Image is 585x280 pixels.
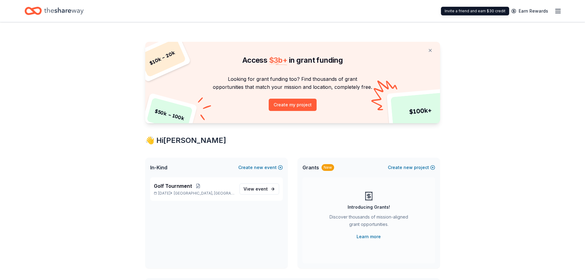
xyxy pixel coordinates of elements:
div: Discover thousands of mission-aligned grant opportunities. [327,213,411,231]
button: Create my project [269,99,317,111]
div: $ 10k – 20k [138,38,186,77]
a: View event [240,183,279,195]
button: Createnewproject [388,164,435,171]
span: event [255,186,268,191]
span: Golf Tournment [154,182,192,190]
span: $ 3b + [269,56,287,65]
button: Createnewevent [238,164,283,171]
span: new [254,164,263,171]
a: Home [25,4,84,18]
span: View [244,185,268,193]
a: Earn Rewards [508,6,552,17]
div: 👋 Hi [PERSON_NAME] [145,136,440,145]
span: Access in grant funding [242,56,343,65]
span: new [404,164,413,171]
span: In-Kind [150,164,167,171]
div: New [322,164,334,171]
span: [GEOGRAPHIC_DATA], [GEOGRAPHIC_DATA] [174,191,234,196]
p: Looking for grant funding too? Find thousands of grant opportunities that match your mission and ... [153,75,433,91]
span: Grants [302,164,319,171]
a: Learn more [357,233,381,240]
p: [DATE] • [154,191,235,196]
div: Introducing Grants! [348,203,390,211]
div: Invite a friend and earn $30 credit [441,7,509,15]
